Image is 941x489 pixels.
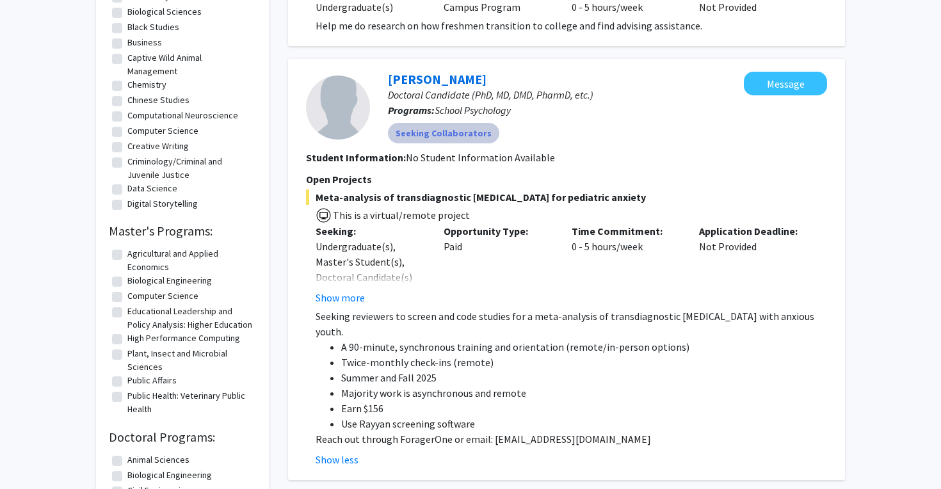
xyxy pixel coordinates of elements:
li: Earn $156 [341,401,827,416]
p: Application Deadline: [699,223,808,239]
li: Twice-monthly check-ins (remote) [341,355,827,370]
li: Summer and Fall 2025 [341,370,827,385]
button: Show less [316,452,358,467]
label: Economics [127,212,169,226]
li: A 90-minute, synchronous training and orientation (remote/in-person options) [341,339,827,355]
label: Public Health: Veterinary Public Health [127,389,253,416]
p: Help me do research on how freshmen transition to college and find advising assistance. [316,18,827,33]
label: Data Science [127,182,177,195]
li: Majority work is asynchronous and remote [341,385,827,401]
label: Chemistry [127,78,166,92]
label: Animal Sciences [127,453,189,467]
span: Meta-analysis of transdiagnostic [MEDICAL_DATA] for pediatric anxiety [306,189,827,205]
label: Biological Engineering [127,469,212,482]
p: Seeking: [316,223,424,239]
label: Criminology/Criminal and Juvenile Justice [127,155,253,182]
label: High Performance Computing [127,332,240,345]
label: Plant, Insect and Microbial Sciences [127,347,253,374]
label: Black Studies [127,20,179,34]
label: Captive Wild Animal Management [127,51,253,78]
li: Use Rayyan screening software [341,416,827,431]
label: Educational Leadership and Policy Analysis: Higher Education [127,305,253,332]
span: Open Projects [306,173,372,186]
mat-chip: Seeking Collaborators [388,123,499,143]
label: Public Affairs [127,374,177,387]
label: Chinese Studies [127,93,189,107]
label: Computer Science [127,289,198,303]
iframe: Chat [10,431,54,479]
span: No Student Information Available [406,151,555,164]
button: Message Sawyer Harmon [744,72,827,95]
label: Agricultural and Applied Economics [127,247,253,274]
a: [PERSON_NAME] [388,71,487,87]
div: 0 - 5 hours/week [562,223,690,305]
h2: Master's Programs: [109,223,256,239]
h2: Doctoral Programs: [109,429,256,445]
b: Student Information: [306,151,406,164]
label: Creative Writing [127,140,189,153]
label: Biological Engineering [127,274,212,287]
div: Paid [434,223,562,305]
button: Show more [316,290,365,305]
p: Time Commitment: [572,223,680,239]
label: Computational Neuroscience [127,109,238,122]
p: Reach out through ForagerOne or email: [EMAIL_ADDRESS][DOMAIN_NAME] [316,431,827,447]
p: Seeking reviewers to screen and code studies for a meta-analysis of transdiagnostic [MEDICAL_DATA... [316,309,827,339]
label: Digital Storytelling [127,197,198,211]
b: Programs: [388,104,435,116]
label: Biological Sciences [127,5,202,19]
span: Doctoral Candidate (PhD, MD, DMD, PharmD, etc.) [388,88,593,101]
div: Undergraduate(s), Master's Student(s), Doctoral Candidate(s) (PhD, MD, DMD, PharmD, etc.) [316,239,424,316]
p: Opportunity Type: [444,223,552,239]
div: Not Provided [689,223,817,305]
span: School Psychology [435,104,511,116]
label: Business [127,36,162,49]
label: Computer Science [127,124,198,138]
span: This is a virtual/remote project [332,209,470,221]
